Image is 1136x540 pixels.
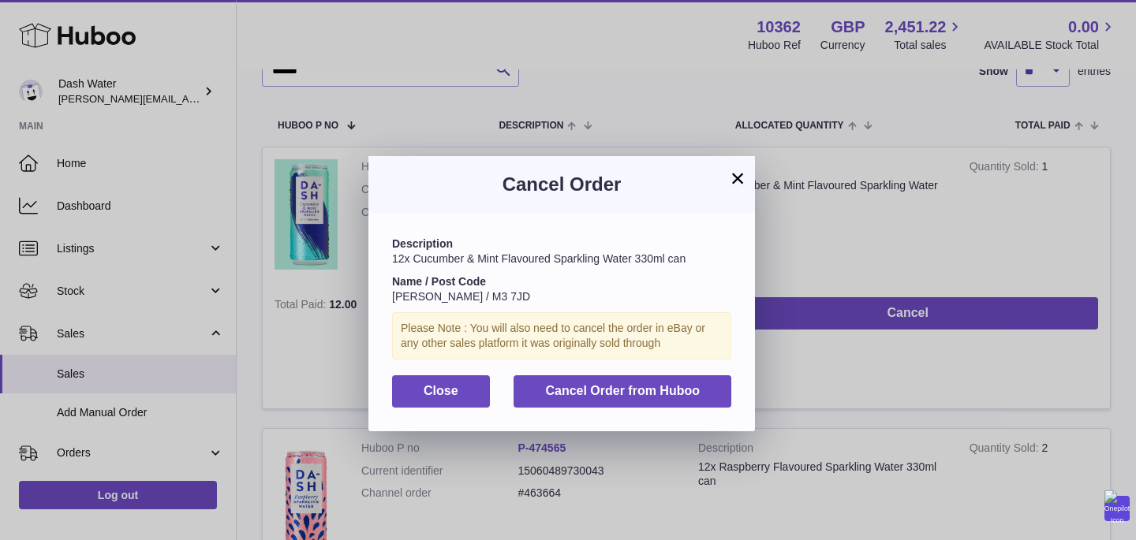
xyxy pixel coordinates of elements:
h3: Cancel Order [392,172,731,197]
span: Close [424,384,458,397]
button: × [728,169,747,188]
strong: Description [392,237,453,250]
div: Please Note : You will also need to cancel the order in eBay or any other sales platform it was o... [392,312,731,359]
span: Cancel Order from Huboo [545,384,700,397]
span: [PERSON_NAME] / M3 7JD [392,290,530,303]
strong: Name / Post Code [392,275,486,288]
button: Cancel Order from Huboo [514,375,731,408]
button: Close [392,375,490,408]
span: 12x Cucumber & Mint Flavoured Sparkling Water 330ml can [392,252,686,265]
